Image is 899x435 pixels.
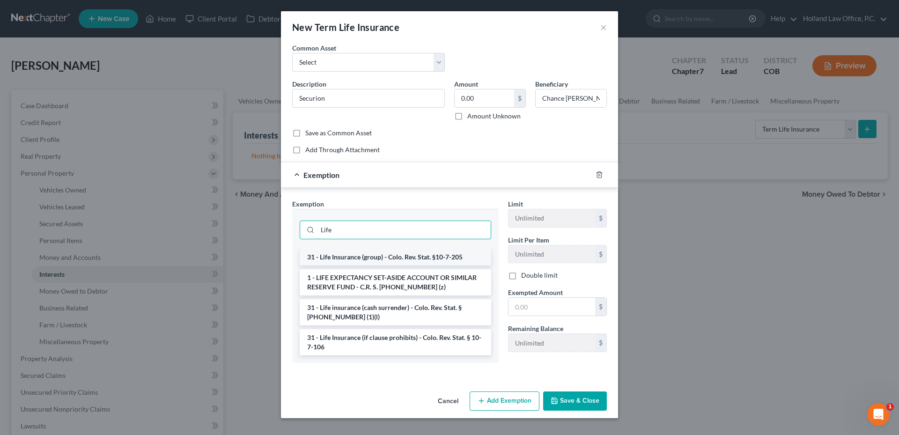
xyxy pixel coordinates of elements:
iframe: Intercom live chat [867,403,890,426]
div: $ [595,298,606,316]
button: Add Exemption [470,391,539,411]
button: Cancel [430,392,466,411]
input: Search exemption rules... [317,221,491,239]
label: Double limit [521,271,558,280]
input: 0.00 [455,89,514,107]
div: $ [595,209,606,227]
span: Exempted Amount [508,288,563,296]
span: Exemption [303,170,339,179]
input: Describe... [293,89,444,107]
input: -- [508,245,595,263]
span: Limit [508,200,523,208]
label: Common Asset [292,43,336,53]
label: Amount [454,79,478,89]
input: -- [508,209,595,227]
input: -- [508,334,595,352]
label: Save as Common Asset [305,128,372,138]
label: Beneficiary [535,79,568,89]
input: 0.00 [508,298,595,316]
button: × [600,22,607,33]
li: 31 - Life Insurance (group) - Colo. Rev. Stat. §10-7-205 [300,249,491,265]
button: Save & Close [543,391,607,411]
label: Add Through Attachment [305,145,380,155]
li: 31 - Life insurance (cash surrender) - Colo. Rev. Stat. § [PHONE_NUMBER] (1)(l) [300,299,491,325]
label: Remaining Balance [508,324,563,333]
li: 31 - Life Insurance (if clause prohibits) - Colo. Rev. Stat. § 10-7-106 [300,329,491,355]
input: -- [536,89,606,107]
label: Amount Unknown [467,111,521,121]
div: $ [595,334,606,352]
div: New Term Life Insurance [292,21,399,34]
div: $ [595,245,606,263]
span: Exemption [292,200,324,208]
span: Description [292,80,326,88]
li: 1 - LIFE EXPECTANCY SET-ASIDE ACCOUNT OR SIMILAR RESERVE FUND - C.R. S. [PHONE_NUMBER] (z) [300,269,491,295]
span: 1 [886,403,894,411]
label: Limit Per Item [508,235,549,245]
div: $ [514,89,525,107]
